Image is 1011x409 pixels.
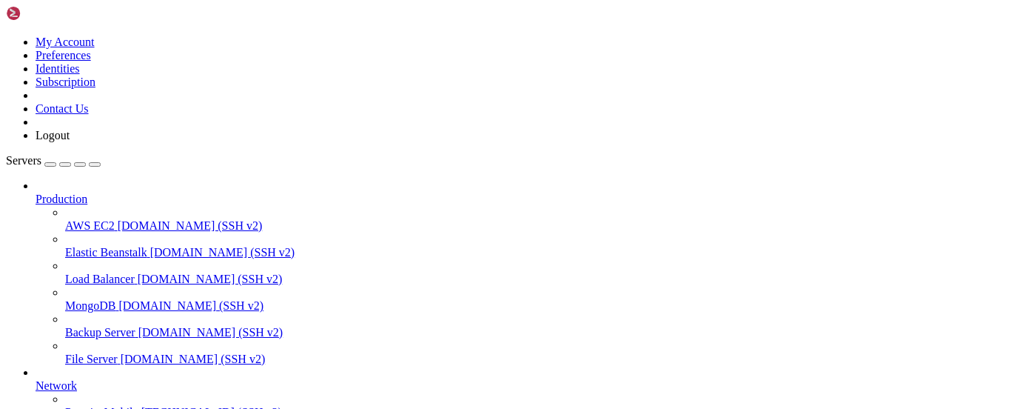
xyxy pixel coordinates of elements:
[36,193,1005,206] a: Production
[6,154,101,167] a: Servers
[65,273,1005,286] a: Load Balancer [DOMAIN_NAME] (SSH v2)
[65,299,115,312] span: MongoDB
[36,379,77,392] span: Network
[36,76,95,88] a: Subscription
[65,206,1005,233] li: AWS EC2 [DOMAIN_NAME] (SSH v2)
[36,102,89,115] a: Contact Us
[65,353,118,365] span: File Server
[36,36,95,48] a: My Account
[118,219,263,232] span: [DOMAIN_NAME] (SSH v2)
[118,299,263,312] span: [DOMAIN_NAME] (SSH v2)
[65,233,1005,259] li: Elastic Beanstalk [DOMAIN_NAME] (SSH v2)
[36,193,87,205] span: Production
[65,326,1005,339] a: Backup Server [DOMAIN_NAME] (SSH v2)
[36,49,91,61] a: Preferences
[36,179,1005,366] li: Production
[65,219,1005,233] a: AWS EC2 [DOMAIN_NAME] (SSH v2)
[65,219,115,232] span: AWS EC2
[65,259,1005,286] li: Load Balancer [DOMAIN_NAME] (SSH v2)
[6,154,41,167] span: Servers
[150,246,295,259] span: [DOMAIN_NAME] (SSH v2)
[65,353,1005,366] a: File Server [DOMAIN_NAME] (SSH v2)
[36,62,80,75] a: Identities
[36,129,70,142] a: Logout
[65,326,135,339] span: Backup Server
[6,6,91,21] img: Shellngn
[65,246,1005,259] a: Elastic Beanstalk [DOMAIN_NAME] (SSH v2)
[138,273,283,285] span: [DOMAIN_NAME] (SSH v2)
[121,353,266,365] span: [DOMAIN_NAME] (SSH v2)
[65,286,1005,313] li: MongoDB [DOMAIN_NAME] (SSH v2)
[138,326,283,339] span: [DOMAIN_NAME] (SSH v2)
[65,339,1005,366] li: File Server [DOMAIN_NAME] (SSH v2)
[65,313,1005,339] li: Backup Server [DOMAIN_NAME] (SSH v2)
[65,273,135,285] span: Load Balancer
[65,246,147,259] span: Elastic Beanstalk
[65,299,1005,313] a: MongoDB [DOMAIN_NAME] (SSH v2)
[36,379,1005,393] a: Network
